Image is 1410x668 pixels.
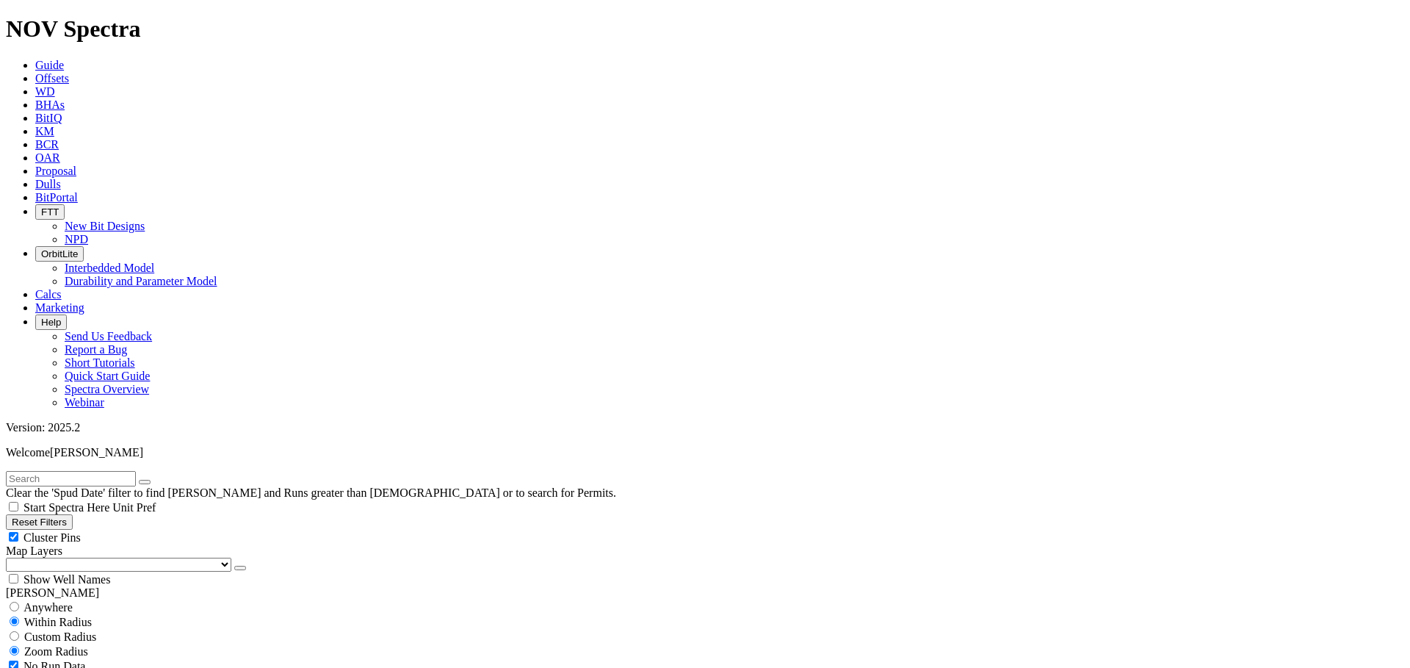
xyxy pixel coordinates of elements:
span: Map Layers [6,545,62,557]
span: Clear the 'Spud Date' filter to find [PERSON_NAME] and Runs greater than [DEMOGRAPHIC_DATA] or to... [6,486,616,499]
a: Spectra Overview [65,383,149,395]
span: OrbitLite [41,248,78,259]
div: [PERSON_NAME] [6,586,1404,600]
a: Report a Bug [65,343,127,356]
a: Guide [35,59,64,71]
a: Marketing [35,301,84,314]
input: Search [6,471,136,486]
span: Anywhere [23,601,73,614]
a: Short Tutorials [65,356,135,369]
a: Quick Start Guide [65,370,150,382]
button: FTT [35,204,65,220]
span: FTT [41,206,59,218]
a: Dulls [35,178,61,190]
span: Custom Radius [24,631,96,643]
span: [PERSON_NAME] [50,446,143,459]
a: BitIQ [35,112,62,124]
button: Reset Filters [6,514,73,530]
span: Within Radius [24,616,92,628]
a: OAR [35,151,60,164]
span: Unit Pref [112,501,156,514]
a: Proposal [35,165,76,177]
div: Version: 2025.2 [6,421,1404,434]
a: New Bit Designs [65,220,145,232]
button: Help [35,315,67,330]
span: Cluster Pins [23,531,81,544]
a: Durability and Parameter Model [65,275,217,287]
h1: NOV Spectra [6,15,1404,43]
a: Interbedded Model [65,262,154,274]
span: Help [41,317,61,328]
a: Calcs [35,288,62,301]
a: Send Us Feedback [65,330,152,342]
a: KM [35,125,54,137]
a: NPD [65,233,88,245]
a: BCR [35,138,59,151]
a: BHAs [35,98,65,111]
button: OrbitLite [35,246,84,262]
a: WD [35,85,55,98]
p: Welcome [6,446,1404,459]
a: Webinar [65,396,104,409]
input: Start Spectra Here [9,502,18,511]
span: Zoom Radius [24,645,88,658]
span: Start Spectra Here [23,501,109,514]
span: Show Well Names [23,573,110,586]
a: BitPortal [35,191,78,204]
a: Offsets [35,72,69,85]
